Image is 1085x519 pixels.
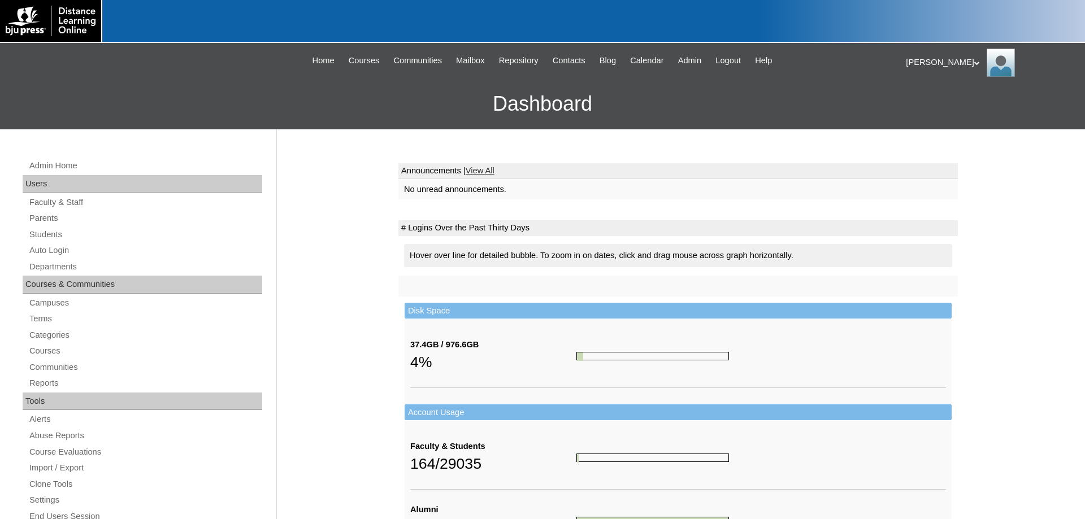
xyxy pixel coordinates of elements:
a: Communities [388,54,448,67]
span: Blog [600,54,616,67]
span: Contacts [553,54,585,67]
a: Admin Home [28,159,262,173]
a: Contacts [547,54,591,67]
a: Alerts [28,412,262,426]
span: Admin [678,54,702,67]
div: [PERSON_NAME] [906,49,1074,77]
div: Hover over line for detailed bubble. To zoom in on dates, click and drag mouse across graph horiz... [404,244,952,267]
div: Courses & Communities [23,276,262,294]
a: Course Evaluations [28,445,262,459]
div: Faculty & Students [410,441,576,452]
a: Courses [343,54,385,67]
a: Terms [28,312,262,326]
a: Help [749,54,778,67]
a: Home [307,54,340,67]
span: Mailbox [456,54,485,67]
a: Mailbox [450,54,491,67]
td: Announcements | [398,163,958,179]
a: Parents [28,211,262,225]
a: View All [466,166,494,175]
a: Logout [710,54,747,67]
span: Logout [715,54,741,67]
a: Settings [28,493,262,507]
span: Calendar [630,54,663,67]
span: Repository [499,54,539,67]
div: Users [23,175,262,193]
a: Categories [28,328,262,342]
a: Admin [672,54,708,67]
a: Blog [594,54,622,67]
td: Disk Space [405,303,952,319]
a: Communities [28,360,262,374]
td: No unread announcements. [398,179,958,200]
a: Import / Export [28,461,262,475]
td: Account Usage [405,404,952,421]
div: 4% [410,351,576,373]
span: Help [755,54,772,67]
a: Students [28,228,262,242]
div: Tools [23,392,262,411]
a: Calendar [624,54,669,67]
a: Auto Login [28,243,262,258]
a: Courses [28,344,262,358]
div: Alumni [410,504,576,516]
a: Repository [493,54,544,67]
img: Pam Miller / Distance Learning Online Staff [987,49,1015,77]
td: # Logins Over the Past Thirty Days [398,220,958,236]
a: Clone Tools [28,477,262,491]
div: 37.4GB / 976.6GB [410,339,576,351]
div: 164/29035 [410,452,576,475]
span: Home [313,54,335,67]
a: Faculty & Staff [28,195,262,210]
img: logo-white.png [6,6,96,36]
a: Departments [28,260,262,274]
a: Reports [28,376,262,390]
a: Abuse Reports [28,429,262,443]
span: Communities [393,54,442,67]
h3: Dashboard [6,78,1079,129]
a: Campuses [28,296,262,310]
span: Courses [349,54,380,67]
